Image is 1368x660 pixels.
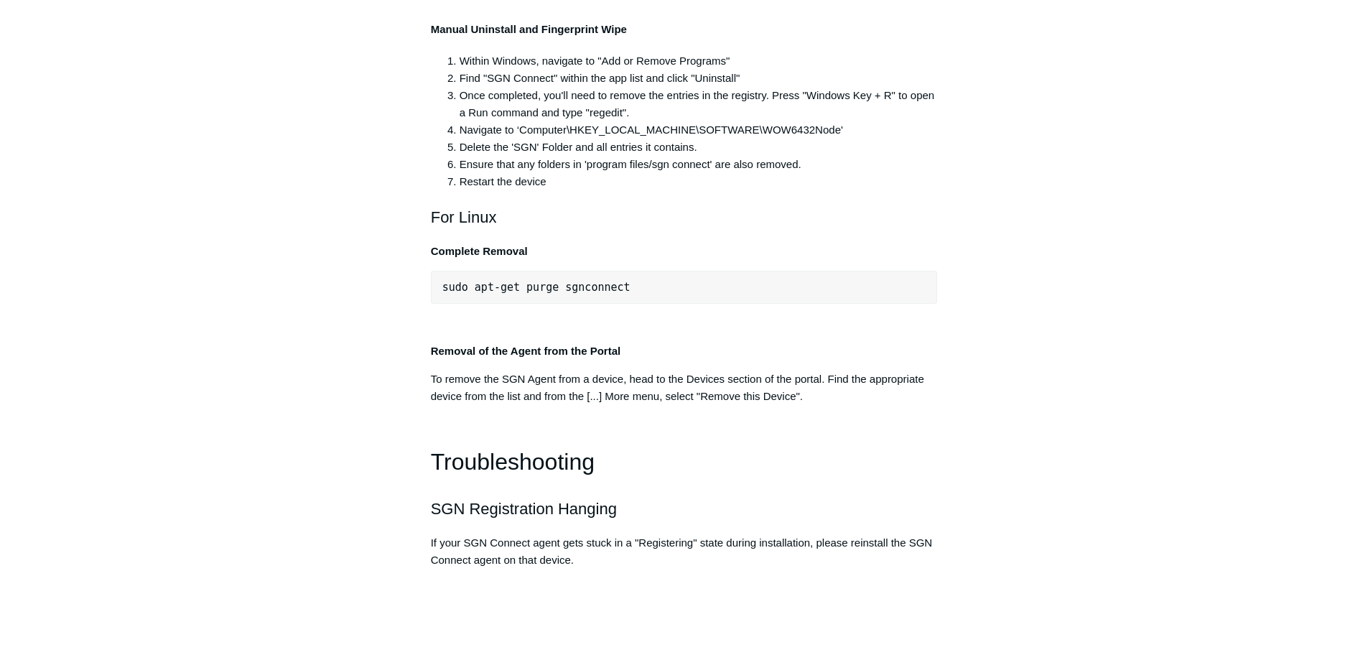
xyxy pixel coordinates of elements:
[460,70,938,87] li: Find "SGN Connect" within the app list and click "Uninstall"
[431,345,620,357] strong: Removal of the Agent from the Portal
[431,271,938,304] pre: sudo apt-get purge sgnconnect
[460,139,938,156] li: Delete the 'SGN' Folder and all entries it contains.
[431,536,933,566] span: If your SGN Connect agent gets stuck in a "Registering" state during installation, please reinsta...
[431,23,627,35] strong: Manual Uninstall and Fingerprint Wipe
[431,245,528,257] strong: Complete Removal
[460,121,938,139] li: Navigate to ‘Computer\HKEY_LOCAL_MACHINE\SOFTWARE\WOW6432Node'
[431,496,938,521] h2: SGN Registration Hanging
[431,373,924,402] span: To remove the SGN Agent from a device, head to the Devices section of the portal. Find the approp...
[431,205,938,230] h2: For Linux
[431,444,938,480] h1: Troubleshooting
[460,52,938,70] li: Within Windows, navigate to "Add or Remove Programs"
[460,156,938,173] li: Ensure that any folders in 'program files/sgn connect' are also removed.
[460,87,938,121] li: Once completed, you'll need to remove the entries in the registry. Press "Windows Key + R" to ope...
[460,173,938,190] li: Restart the device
